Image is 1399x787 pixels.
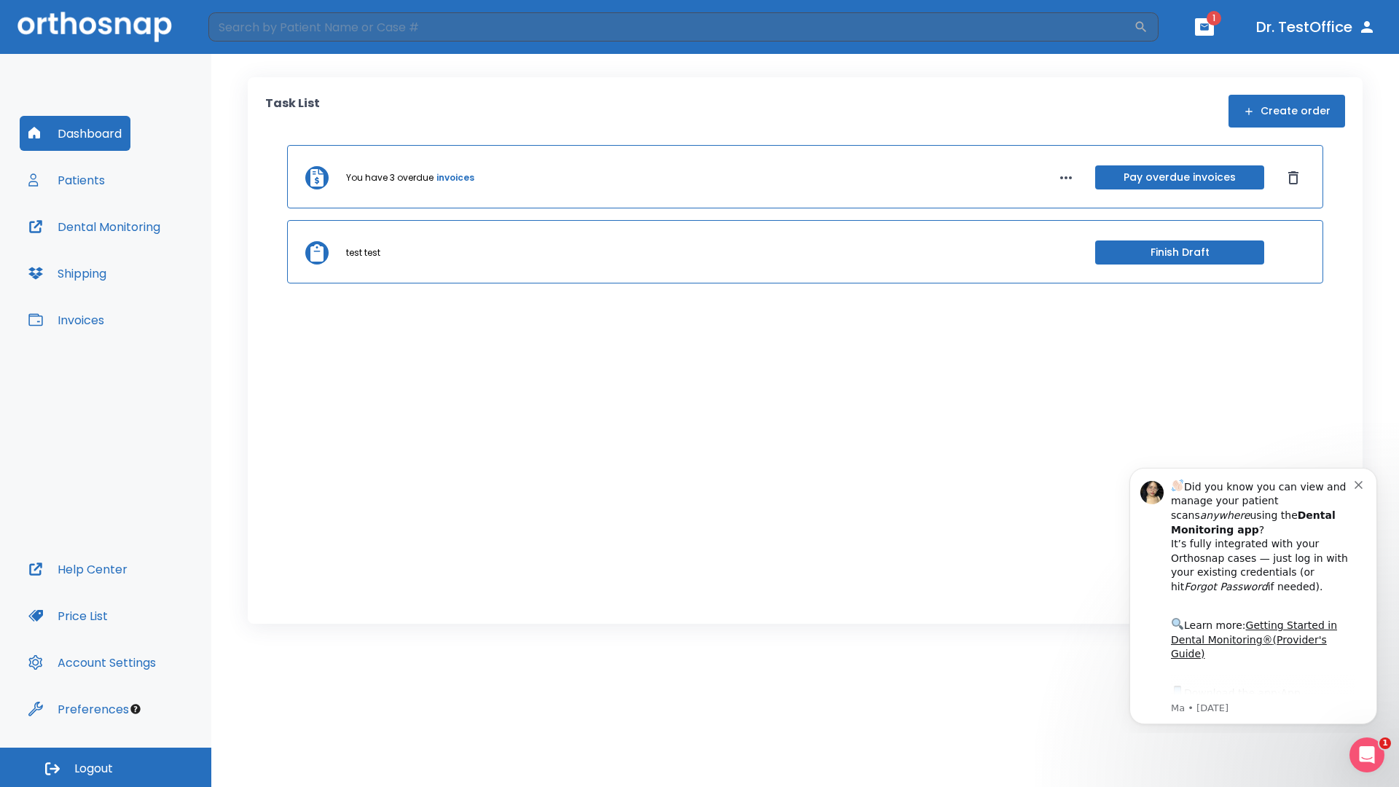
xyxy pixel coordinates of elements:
[1282,166,1305,189] button: Dismiss
[17,12,172,42] img: Orthosnap
[208,12,1134,42] input: Search by Patient Name or Case #
[1207,11,1221,26] span: 1
[63,229,247,303] div: Download the app: | ​ Let us know if you need help getting started!
[20,209,169,244] button: Dental Monitoring
[20,645,165,680] button: Account Settings
[129,702,142,716] div: Tooltip anchor
[247,23,259,34] button: Dismiss notification
[346,171,434,184] p: You have 3 overdue
[63,232,193,259] a: App Store
[1095,240,1264,265] button: Finish Draft
[20,552,136,587] button: Help Center
[20,256,115,291] button: Shipping
[346,246,380,259] p: test test
[20,598,117,633] button: Price List
[63,247,247,260] p: Message from Ma, sent 8w ago
[1095,165,1264,189] button: Pay overdue invoices
[265,95,320,128] p: Task List
[1379,737,1391,749] span: 1
[1349,737,1384,772] iframe: Intercom live chat
[1108,455,1399,733] iframe: Intercom notifications message
[20,163,114,197] button: Patients
[1250,14,1382,40] button: Dr. TestOffice
[1228,95,1345,128] button: Create order
[74,761,113,777] span: Logout
[436,171,474,184] a: invoices
[20,116,130,151] button: Dashboard
[20,302,113,337] button: Invoices
[20,692,138,727] button: Preferences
